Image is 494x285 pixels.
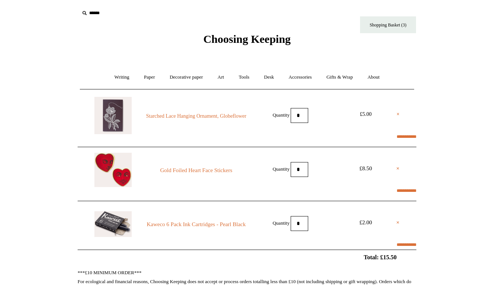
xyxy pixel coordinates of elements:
[94,211,132,237] img: Kaweco 6 Pack Ink Cartridges - Pearl Black
[282,67,319,87] a: Accessories
[273,112,290,117] label: Quantity
[146,112,247,121] a: Starched Lace Hanging Ornament, Globeflower
[396,218,400,227] a: ×
[396,164,400,173] a: ×
[203,39,291,44] a: Choosing Keeping
[94,153,132,187] img: Gold Foiled Heart Face Stickers
[163,67,210,87] a: Decorative paper
[361,67,387,87] a: About
[320,67,360,87] a: Gifts & Wrap
[349,164,382,173] div: £8.50
[349,218,382,227] div: £2.00
[397,110,400,119] a: ×
[273,220,290,225] label: Quantity
[108,67,136,87] a: Writing
[211,67,231,87] a: Art
[146,220,247,229] a: Kaweco 6 Pack Ink Cartridges - Pearl Black
[232,67,256,87] a: Tools
[349,110,382,119] div: £5.00
[360,16,416,33] a: Shopping Basket (3)
[146,166,247,175] a: Gold Foiled Heart Face Stickers
[60,254,434,261] h2: Total: £15.50
[137,67,162,87] a: Paper
[257,67,281,87] a: Desk
[203,33,291,45] span: Choosing Keeping
[273,166,290,171] label: Quantity
[94,97,132,134] img: Starched Lace Hanging Ornament, Globeflower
